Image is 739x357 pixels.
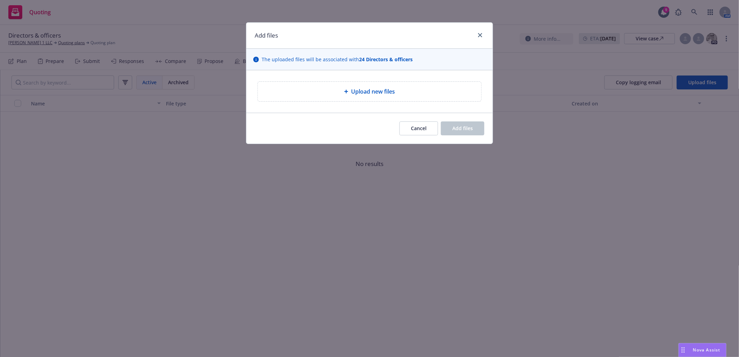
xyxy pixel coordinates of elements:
span: The uploaded files will be associated with [262,56,413,63]
a: close [476,31,484,39]
h1: Add files [255,31,278,40]
strong: 24 Directors & officers [359,56,413,63]
div: Drag to move [679,343,688,357]
span: Add files [452,125,473,132]
button: Add files [441,121,484,135]
div: Upload new files [257,81,482,102]
span: Cancel [411,125,427,132]
button: Nova Assist [678,343,726,357]
span: Nova Assist [693,347,721,353]
span: Upload new files [351,87,395,96]
button: Cancel [399,121,438,135]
